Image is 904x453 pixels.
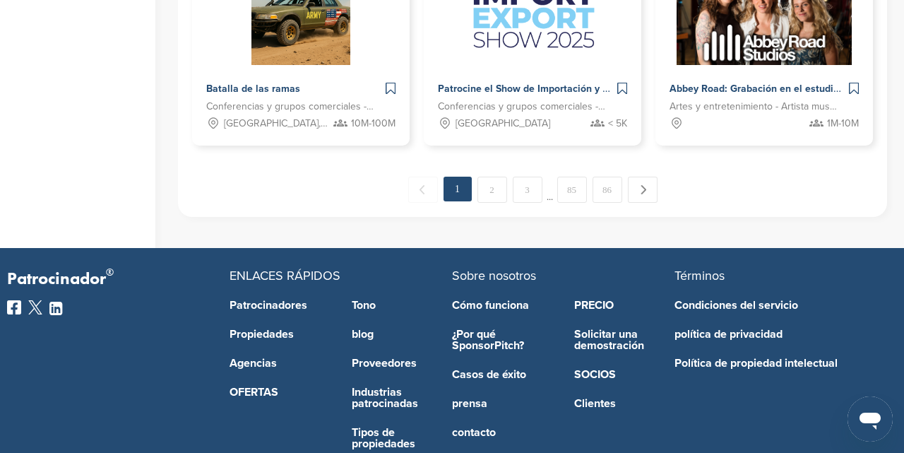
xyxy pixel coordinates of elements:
a: ¿Por qué SponsorPitch? [452,329,553,351]
a: blog [352,329,453,340]
span: ... [547,177,553,202]
span: < 5K [608,116,627,131]
a: 3 [513,177,542,203]
a: Tono [352,300,453,311]
span: Patrocine el Show de Importación y Exportación 2025 [438,83,683,95]
span: Conferencias y grupos comerciales - Entretenimiento [206,99,374,114]
a: Casos de éxito [452,369,553,380]
a: 2 [477,177,507,203]
span: [GEOGRAPHIC_DATA] [456,116,550,131]
a: Patrocinadores [230,300,331,311]
a: Propiedades [230,329,331,340]
a: Siguiente → [628,177,658,203]
a: Política de propiedad intelectual [674,358,876,369]
p: Patrocinador [7,269,230,290]
a: 86 [593,177,622,203]
iframe: Botón para iniciar la ventana de mensajería, conversación en curso [847,396,893,442]
a: Proveedores [352,358,453,369]
span: [GEOGRAPHIC_DATA], [GEOGRAPHIC_DATA], [US_STATE][GEOGRAPHIC_DATA], [GEOGRAPHIC_DATA], [GEOGRAPHIC... [224,116,329,131]
a: Industrias patrocinadas [352,387,453,409]
img: TWITTER [28,300,42,314]
a: Tipos de propiedades [352,427,453,449]
a: Cómo funciona [452,300,553,311]
img: FACEBOOK [7,300,21,314]
a: Solicitar una demostración [574,329,675,351]
span: 1M-10M [827,116,859,131]
span: Artes y entretenimiento - Artista musical - Rock [670,99,838,114]
a: contacto [452,427,553,438]
a: Condiciones del servicio [674,300,876,311]
span: Términos [674,268,725,283]
a: SOCIOS [574,369,675,380]
a: prensa [452,398,553,409]
a: 85 [557,177,587,203]
a: Agencias [230,358,331,369]
span: Abbey Road: Grabación en el estudio más famoso [670,83,898,95]
em: 1 [444,177,472,201]
span: ← Anterior [408,177,438,203]
a: PRECIO [574,300,675,311]
span: Sobre nosotros [452,268,536,283]
span: 10M-100M [351,116,395,131]
span: Batalla de las ramas [206,83,300,95]
a: política de privacidad [674,329,876,340]
a: OFERTAS [230,387,331,398]
span: ® [106,264,114,281]
span: ENLACES RÁPIDOS [230,268,340,283]
span: Conferencias y grupos comerciales - Conferencia Industrial [438,99,606,114]
a: Clientes [574,398,675,409]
